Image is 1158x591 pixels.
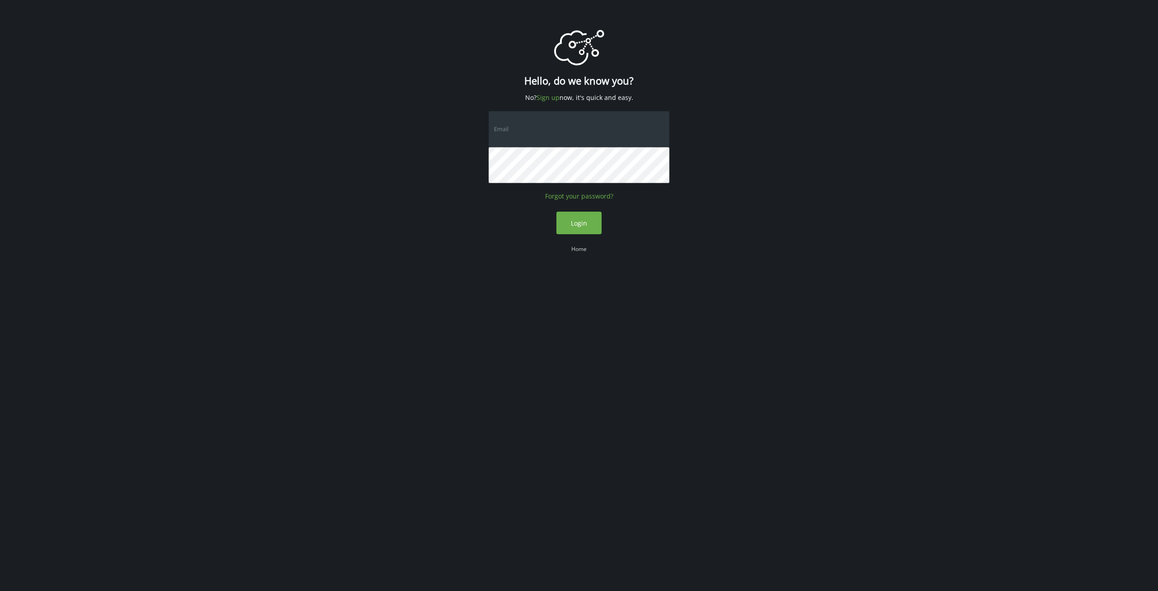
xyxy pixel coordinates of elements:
[536,93,560,102] a: Sign up
[571,219,587,227] span: Login
[556,212,602,234] button: Login
[571,245,587,253] a: Home
[524,74,634,87] h1: Hello, do we know you?
[489,111,669,147] input: Email
[545,192,613,200] a: Forgot your password?
[524,94,634,102] span: No? now, it's quick and easy.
